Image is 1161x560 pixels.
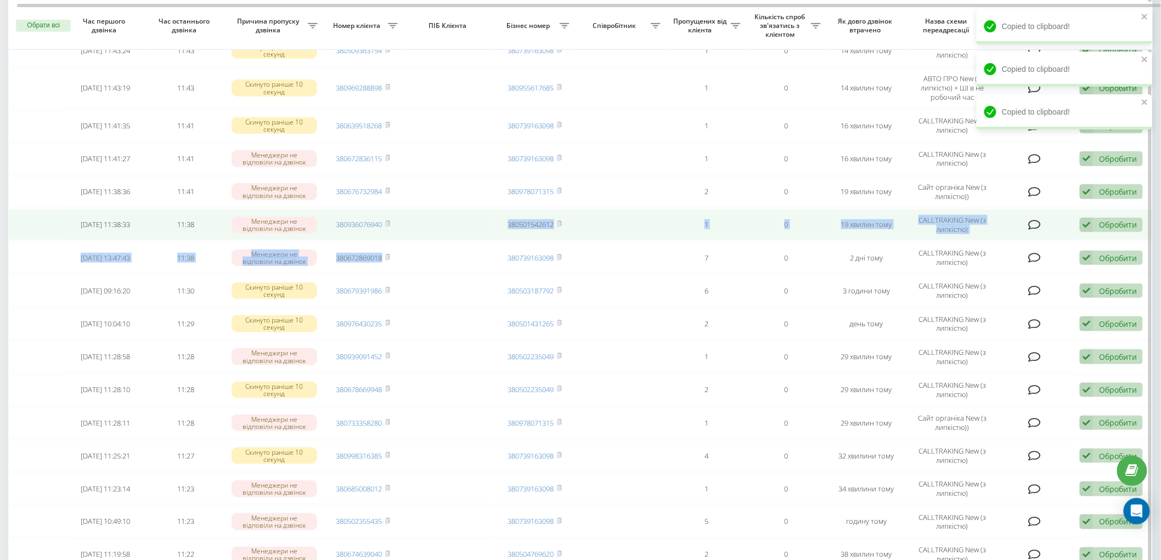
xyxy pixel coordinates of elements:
[508,451,554,461] a: 380739163098
[906,177,998,207] td: Сайт органіка New (з липкістю))
[16,20,71,32] button: Обрати всі
[580,21,651,30] span: Співробітник
[746,473,826,504] td: 0
[1099,154,1137,164] div: Обробити
[336,186,382,196] a: 380676732984
[508,219,554,229] a: 380501542612
[145,110,226,141] td: 11:41
[666,440,746,471] td: 4
[232,513,318,530] div: Менеджери не відповіли на дзвінок
[329,21,388,30] span: Номер клієнта
[826,177,906,207] td: 19 хвилин тому
[145,506,226,537] td: 11:23
[232,282,318,299] div: Скинуто раніше 10 секунд
[666,110,746,141] td: 1
[906,342,998,372] td: CALLTRAKING New (з липкістю)
[508,286,554,296] a: 380503187792
[1099,286,1137,296] div: Обробити
[1124,498,1150,524] div: Open Intercom Messenger
[906,275,998,306] td: CALLTRAKING New (з липкістю)
[1099,253,1137,263] div: Обробити
[746,408,826,438] td: 0
[336,418,382,428] a: 380733358280
[145,308,226,339] td: 11:29
[746,35,826,66] td: 0
[977,94,1152,129] div: Copied to clipboard!
[232,315,318,332] div: Скинуто раніше 10 секунд
[1099,550,1137,560] div: Обробити
[1099,451,1137,461] div: Обробити
[65,506,145,537] td: [DATE] 10:49:10
[826,110,906,141] td: 16 хвилин тому
[336,83,382,93] a: 380969288898
[65,308,145,339] td: [DATE] 10:04:10
[666,342,746,372] td: 1
[336,286,382,296] a: 380679391986
[906,473,998,504] td: CALLTRAKING New (з липкістю)
[336,121,382,131] a: 380639518268
[906,210,998,240] td: CALLTRAKING New (з липкістю)
[508,517,554,527] a: 380739163098
[666,177,746,207] td: 2
[336,219,382,229] a: 380936076940
[1099,484,1137,494] div: Обробити
[232,480,318,497] div: Менеджери не відповіли на дзвінок
[508,186,554,196] a: 380978071315
[231,17,307,34] span: Причина пропуску дзвінка
[336,352,382,361] a: 380939091452
[746,506,826,537] td: 0
[336,253,382,263] a: 380672869018
[746,275,826,306] td: 0
[232,217,318,233] div: Менеджери не відповіли на дзвінок
[336,451,382,461] a: 380998316385
[65,110,145,141] td: [DATE] 11:41:35
[666,242,746,273] td: 7
[65,35,145,66] td: [DATE] 11:43:24
[906,110,998,141] td: CALLTRAKING New (з липкістю)
[826,375,906,405] td: 29 хвилин тому
[826,506,906,537] td: годину тому
[1099,517,1137,527] div: Обробити
[155,17,217,34] span: Час останнього дзвінка
[508,384,554,394] a: 380502235049
[746,177,826,207] td: 0
[65,68,145,108] td: [DATE] 11:43:19
[1141,98,1149,108] button: close
[336,517,382,527] a: 380502355435
[508,154,554,163] a: 380739163098
[752,13,811,38] span: Кількість спроб зв'язатись з клієнтом
[65,408,145,438] td: [DATE] 11:28:11
[746,308,826,339] td: 0
[232,250,318,266] div: Менеджери не відповіли на дзвінок
[746,375,826,405] td: 0
[666,275,746,306] td: 6
[508,319,554,329] a: 380501431265
[65,143,145,174] td: [DATE] 11:41:27
[746,440,826,471] td: 0
[232,150,318,167] div: Менеджери не відповіли на дзвінок
[906,375,998,405] td: CALLTRAKING New (з липкістю)
[906,35,998,66] td: CALLTRAKING New (з липкістю)
[336,46,382,55] a: 380509363154
[232,117,318,134] div: Скинуто раніше 10 секунд
[508,352,554,361] a: 380502235049
[826,308,906,339] td: день тому
[666,473,746,504] td: 1
[508,484,554,494] a: 380739163098
[508,550,554,559] a: 380504769620
[912,17,983,34] span: Назва схеми переадресації
[1099,319,1137,329] div: Обробити
[336,550,382,559] a: 380674639040
[826,275,906,306] td: 3 години тому
[906,143,998,174] td: CALLTRAKING New (з липкістю)
[336,154,382,163] a: 380672836115
[232,42,318,59] div: Скинуто раніше 10 секунд
[826,68,906,108] td: 14 хвилин тому
[746,68,826,108] td: 0
[145,440,226,471] td: 11:27
[232,183,318,200] div: Менеджери не відповіли на дзвінок
[65,275,145,306] td: [DATE] 09:16:20
[746,242,826,273] td: 0
[906,440,998,471] td: CALLTRAKING New (з липкістю)
[413,21,485,30] span: ПІБ Клієнта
